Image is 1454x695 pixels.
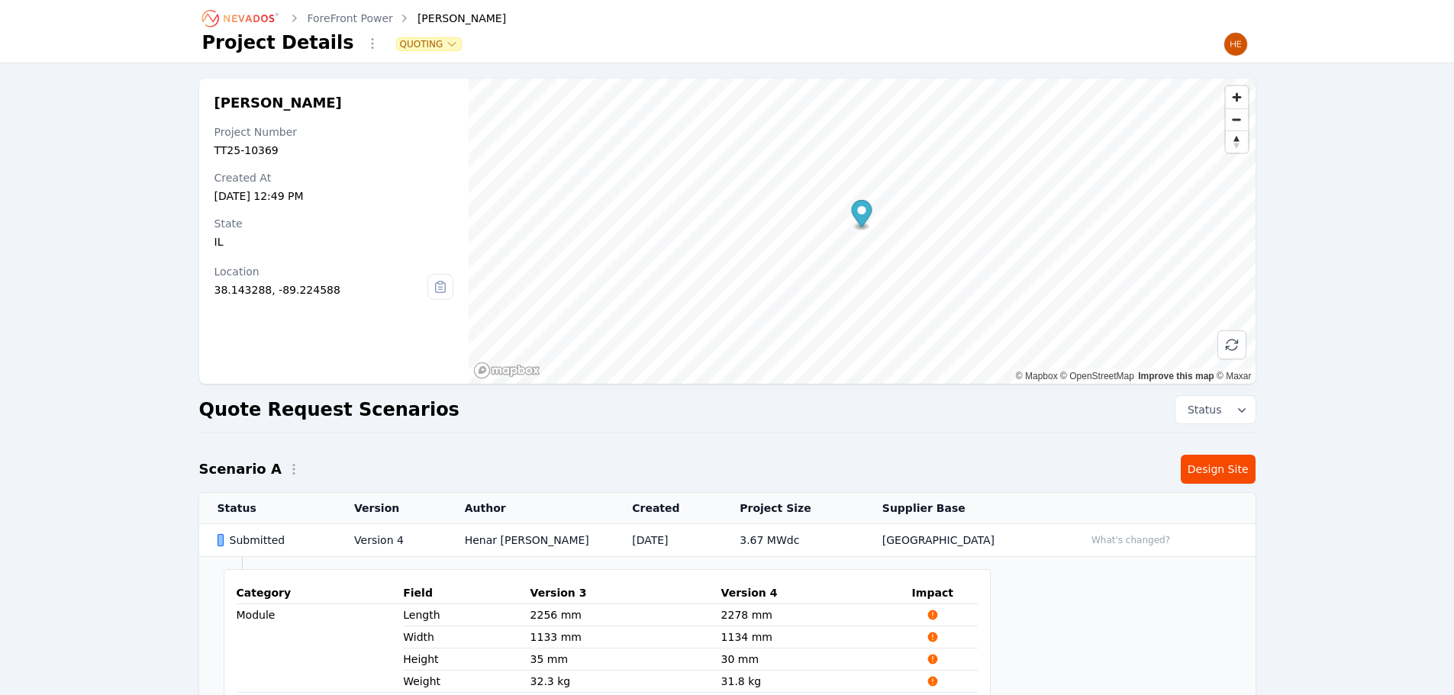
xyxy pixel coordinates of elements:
[237,582,404,604] th: Category
[202,6,507,31] nav: Breadcrumb
[614,524,721,557] td: [DATE]
[912,582,978,604] th: Impact
[199,524,1256,557] tr: SubmittedVersion 4Henar [PERSON_NAME][DATE]3.67 MWdc[GEOGRAPHIC_DATA]What's changed?
[721,524,864,557] td: 3.67 MWdc
[403,582,530,604] th: Field
[396,11,506,26] div: [PERSON_NAME]
[530,648,721,671] td: 35 mm
[1181,455,1256,484] a: Design Site
[721,493,864,524] th: Project Size
[721,582,912,604] th: Version 4
[336,493,447,524] th: Version
[852,200,872,231] div: Map marker
[1138,371,1214,381] a: Improve this map
[912,653,953,665] span: Impacts Structural Calculations
[912,609,953,621] span: Impacts Structural Calculations
[214,94,454,112] h2: [PERSON_NAME]
[1226,108,1248,130] button: Zoom out
[721,671,912,693] td: 31.8 kg
[530,582,721,604] th: Version 3
[721,648,912,671] td: 30 mm
[214,264,428,279] div: Location
[237,604,404,693] td: Module
[864,493,1066,524] th: Supplier Base
[1060,371,1134,381] a: OpenStreetMap
[403,671,530,692] td: Weight
[1085,532,1177,549] button: What's changed?
[403,626,530,648] td: Width
[1016,371,1058,381] a: Mapbox
[530,626,721,648] td: 1133 mm
[1226,86,1248,108] button: Zoom in
[447,493,614,524] th: Author
[336,524,447,557] td: Version 4
[912,675,953,687] span: Impacts Structural Calculations
[403,604,530,626] td: Length
[214,188,454,204] div: [DATE] 12:49 PM
[1226,109,1248,130] span: Zoom out
[214,170,454,185] div: Created At
[403,648,530,670] td: Height
[214,216,454,231] div: State
[397,38,462,50] button: Quoting
[530,671,721,693] td: 32.3 kg
[912,631,953,643] span: Impacts Structural Calculations
[199,459,282,480] h2: Scenario A
[1226,130,1248,153] button: Reset bearing to north
[199,397,459,422] h2: Quote Request Scenarios
[614,493,721,524] th: Created
[1175,396,1256,423] button: Status
[214,234,454,249] div: IL
[202,31,354,55] h1: Project Details
[1217,371,1252,381] a: Maxar
[447,524,614,557] td: Henar [PERSON_NAME]
[530,604,721,626] td: 2256 mm
[473,362,540,379] a: Mapbox homepage
[199,493,337,524] th: Status
[469,79,1255,384] canvas: Map
[721,604,912,626] td: 2278 mm
[218,533,329,548] div: Submitted
[214,124,454,140] div: Project Number
[308,11,393,26] a: ForeFront Power
[1223,32,1248,56] img: Henar Luque
[864,524,1066,557] td: [GEOGRAPHIC_DATA]
[1182,402,1222,417] span: Status
[214,282,428,298] div: 38.143288, -89.224588
[721,626,912,648] td: 1134 mm
[214,143,454,158] div: TT25-10369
